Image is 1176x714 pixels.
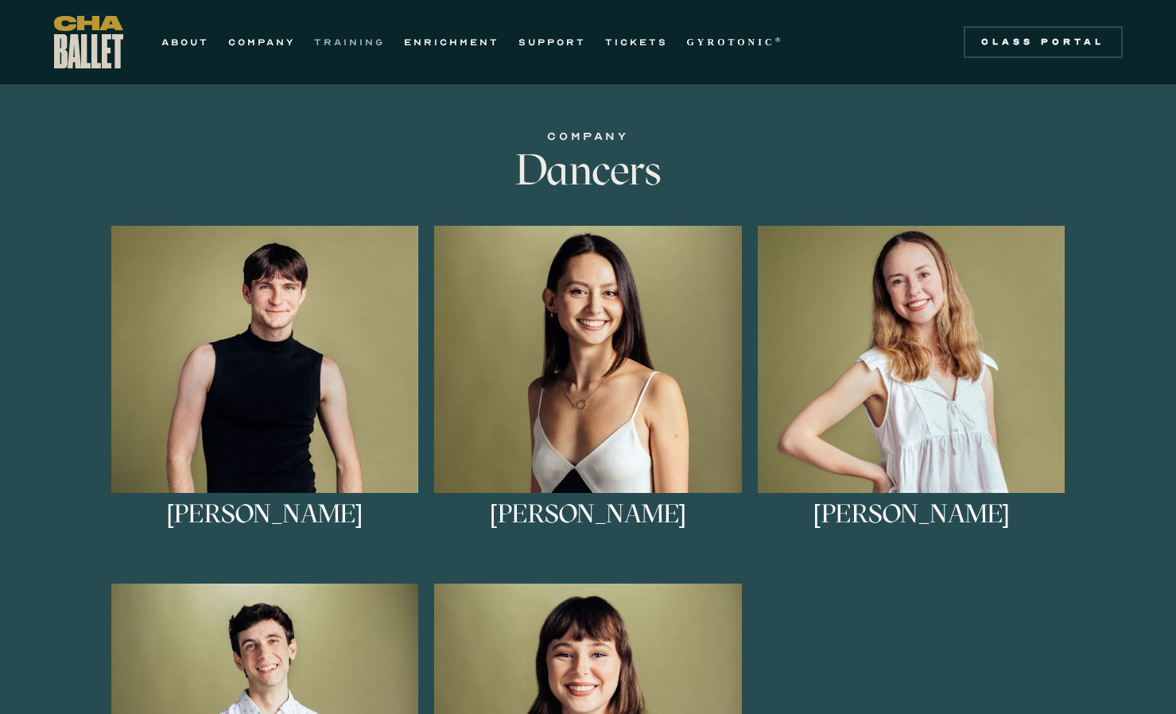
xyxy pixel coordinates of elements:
a: ABOUT [161,33,209,52]
a: Class Portal [964,26,1123,58]
h3: [PERSON_NAME] [813,501,1010,553]
a: [PERSON_NAME] [111,226,419,560]
h3: Dancers [330,146,847,194]
h3: [PERSON_NAME] [490,501,686,553]
sup: ® [775,36,784,44]
div: COMPANY [330,127,847,146]
strong: GYROTONIC [687,37,775,48]
a: TRAINING [314,33,385,52]
a: COMPANY [228,33,295,52]
a: TICKETS [605,33,668,52]
a: home [54,16,123,68]
a: SUPPORT [518,33,586,52]
a: [PERSON_NAME] [758,226,1065,560]
div: Class Portal [973,36,1113,49]
a: GYROTONIC® [687,33,784,52]
h3: [PERSON_NAME] [166,501,363,553]
a: [PERSON_NAME] [434,226,742,560]
a: ENRICHMENT [404,33,499,52]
